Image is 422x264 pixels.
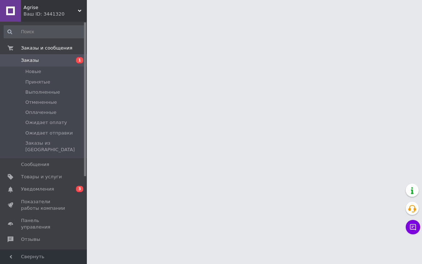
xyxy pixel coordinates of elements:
[21,186,54,192] span: Уведомления
[76,186,83,192] span: 3
[25,89,60,95] span: Выполненные
[76,57,83,63] span: 1
[25,99,57,106] span: Отмененные
[406,220,420,234] button: Чат с покупателем
[21,57,39,64] span: Заказы
[25,119,67,126] span: Ожидает оплату
[21,199,67,212] span: Показатели работы компании
[21,174,62,180] span: Товары и услуги
[25,79,50,85] span: Принятые
[21,236,40,243] span: Отзывы
[25,140,85,153] span: Заказы из [GEOGRAPHIC_DATA]
[21,249,51,255] span: Покупатели
[25,109,56,116] span: Оплаченные
[25,130,73,136] span: Ожидает отправки
[24,11,87,17] div: Ваш ID: 3441320
[25,68,41,75] span: Новые
[21,217,67,230] span: Панель управления
[21,161,49,168] span: Сообщения
[24,4,78,11] span: Agrise
[4,25,85,38] input: Поиск
[21,45,72,51] span: Заказы и сообщения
